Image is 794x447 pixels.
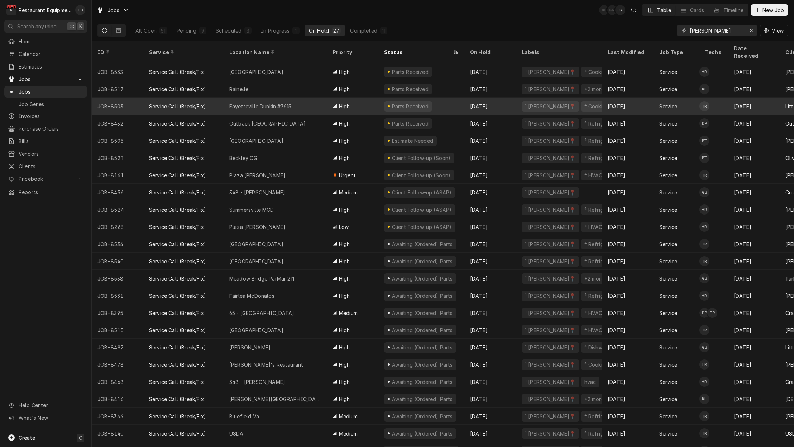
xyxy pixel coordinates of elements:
[602,149,654,166] div: [DATE]
[229,309,295,317] div: 65 - [GEOGRAPHIC_DATA]
[17,23,57,30] span: Search anything
[4,412,87,424] a: Go to What's New
[728,184,780,201] div: [DATE]
[339,258,350,265] span: High
[19,75,73,83] span: Jobs
[525,189,577,196] div: ¹ [PERSON_NAME]📍
[615,5,625,15] div: Chrissy Adams's Avatar
[4,48,87,60] a: Calendar
[584,309,611,317] div: ⁴ HVAC 🌡️
[584,137,629,145] div: ⁴ Refrigeration ❄️
[584,240,629,248] div: ⁴ Refrigeration ❄️
[699,325,709,335] div: HR
[4,135,87,147] a: Bills
[382,27,386,34] div: 11
[728,201,780,218] div: [DATE]
[149,309,206,317] div: Service Call (Break/Fix)
[690,25,743,36] input: Keyword search
[19,88,83,95] span: Jobs
[659,240,677,248] div: Service
[464,184,516,201] div: [DATE]
[464,98,516,115] div: [DATE]
[728,339,780,356] div: [DATE]
[149,292,206,300] div: Service Call (Break/Fix)
[607,5,617,15] div: Kelli Robinette's Avatar
[333,27,339,34] div: 27
[79,434,82,442] span: C
[525,120,577,127] div: ¹ [PERSON_NAME]📍
[615,5,625,15] div: CA
[107,6,120,14] span: Jobs
[229,48,320,56] div: Location Name
[6,5,16,15] div: R
[19,175,73,183] span: Pricebook
[19,50,83,58] span: Calendar
[657,6,671,14] div: Table
[525,326,577,334] div: ¹ [PERSON_NAME]📍
[699,273,709,283] div: Gary Beaver's Avatar
[705,48,722,56] div: Techs
[391,206,452,213] div: Client Follow-up (ASAP)
[391,258,453,265] div: Awaiting (Ordered) Parts
[339,309,358,317] span: Medium
[19,137,83,145] span: Bills
[728,270,780,287] div: [DATE]
[659,120,677,127] div: Service
[584,120,629,127] div: ⁴ Refrigeration ❄️
[525,171,577,179] div: ¹ [PERSON_NAME]📍
[525,309,577,317] div: ¹ [PERSON_NAME]📍
[4,160,87,172] a: Clients
[201,27,205,34] div: 9
[19,63,83,70] span: Estimates
[602,184,654,201] div: [DATE]
[149,85,206,93] div: Service Call (Break/Fix)
[391,309,453,317] div: Awaiting (Ordered) Parts
[699,101,709,111] div: Hunter Ralston's Avatar
[19,188,83,196] span: Reports
[339,344,350,351] span: High
[229,68,283,76] div: [GEOGRAPHIC_DATA]
[19,38,83,45] span: Home
[309,27,329,34] div: On Hold
[699,342,709,352] div: GB
[92,339,143,356] div: JOB-8497
[525,68,577,76] div: ¹ [PERSON_NAME]📍
[19,401,83,409] span: Help Center
[229,344,271,351] div: [PERSON_NAME]
[391,85,429,93] div: Parts Received
[261,27,290,34] div: In Progress
[4,123,87,135] a: Purchase Orders
[333,48,371,56] div: Priority
[584,258,629,265] div: ⁴ Refrigeration ❄️
[602,115,654,132] div: [DATE]
[602,166,654,184] div: [DATE]
[4,61,87,72] a: Estimates
[92,166,143,184] div: JOB-8161
[659,103,677,110] div: Service
[699,153,709,163] div: PT
[229,275,294,282] div: Meadow Bridge ParMar 211
[229,189,285,196] div: 348 - [PERSON_NAME]
[464,287,516,304] div: [DATE]
[92,321,143,339] div: JOB-8515
[659,275,677,282] div: Service
[602,63,654,80] div: [DATE]
[229,240,283,248] div: [GEOGRAPHIC_DATA]
[464,218,516,235] div: [DATE]
[229,137,283,145] div: [GEOGRAPHIC_DATA]
[161,27,166,34] div: 51
[699,101,709,111] div: HR
[92,115,143,132] div: JOB-8432
[699,170,709,180] div: HR
[584,206,629,213] div: ⁴ Refrigeration ❄️
[464,339,516,356] div: [DATE]
[584,103,617,110] div: ⁴ Cooking 🔥
[149,240,206,248] div: Service Call (Break/Fix)
[470,48,509,56] div: On Hold
[4,186,87,198] a: Reports
[339,223,349,231] span: Low
[391,171,451,179] div: Client Follow-up (Soon)
[602,339,654,356] div: [DATE]
[599,5,609,15] div: Gary Beaver's Avatar
[525,258,577,265] div: ¹ [PERSON_NAME]📍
